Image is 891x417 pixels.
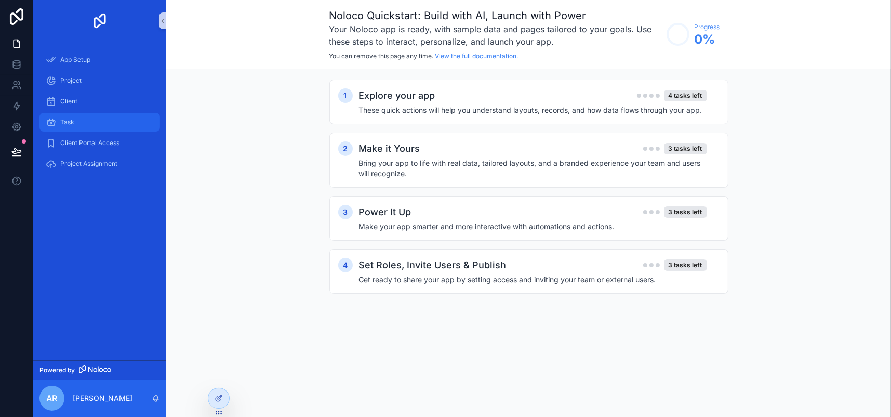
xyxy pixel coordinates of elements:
[329,23,661,48] h3: Your Noloco app is ready, with sample data and pages tailored to your goals. Use these steps to i...
[33,42,166,190] div: scrollable content
[91,12,108,29] img: App logo
[47,392,58,405] span: AR
[60,118,74,126] span: Task
[60,56,90,64] span: App Setup
[60,97,77,106] span: Client
[39,134,160,152] a: Client Portal Access
[329,52,434,60] span: You can remove this page any time.
[39,154,160,173] a: Project Assignment
[60,76,82,85] span: Project
[435,52,518,60] a: View the full documentation.
[329,8,661,23] h1: Noloco Quickstart: Build with AI, Launch with Power
[39,71,160,90] a: Project
[695,31,720,48] span: 0 %
[39,366,75,374] span: Powered by
[60,139,119,147] span: Client Portal Access
[39,113,160,132] a: Task
[39,50,160,69] a: App Setup
[695,23,720,31] span: Progress
[73,393,132,403] p: [PERSON_NAME]
[33,360,166,380] a: Powered by
[39,92,160,111] a: Client
[60,160,117,168] span: Project Assignment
